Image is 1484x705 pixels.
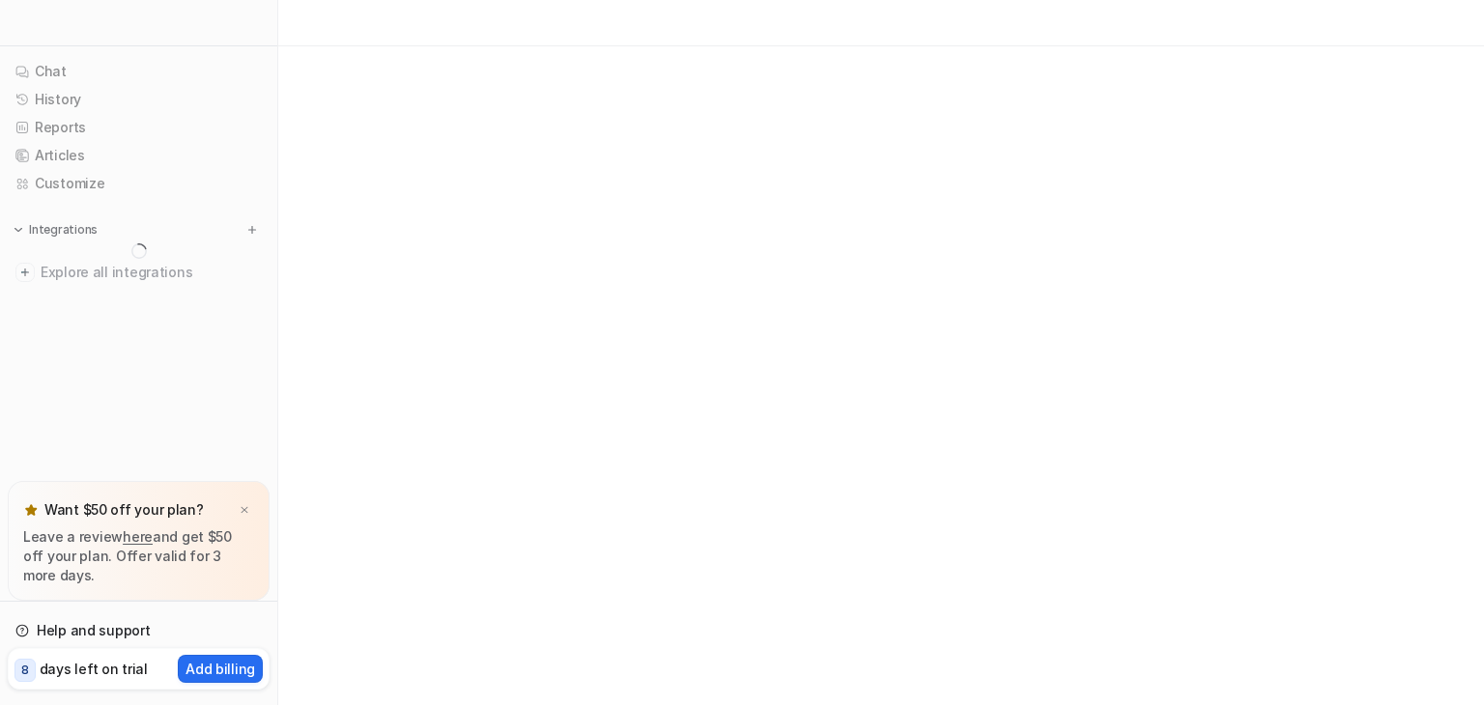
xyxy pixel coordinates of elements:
[185,659,255,679] p: Add billing
[44,500,204,520] p: Want $50 off your plan?
[8,170,270,197] a: Customize
[178,655,263,683] button: Add billing
[21,662,29,679] p: 8
[12,223,25,237] img: expand menu
[8,617,270,644] a: Help and support
[8,220,103,240] button: Integrations
[23,527,254,585] p: Leave a review and get $50 off your plan. Offer valid for 3 more days.
[245,223,259,237] img: menu_add.svg
[8,58,270,85] a: Chat
[8,114,270,141] a: Reports
[8,86,270,113] a: History
[40,659,148,679] p: days left on trial
[15,263,35,282] img: explore all integrations
[41,257,262,288] span: Explore all integrations
[23,502,39,518] img: star
[8,259,270,286] a: Explore all integrations
[239,504,250,517] img: x
[123,528,153,545] a: here
[8,142,270,169] a: Articles
[29,222,98,238] p: Integrations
